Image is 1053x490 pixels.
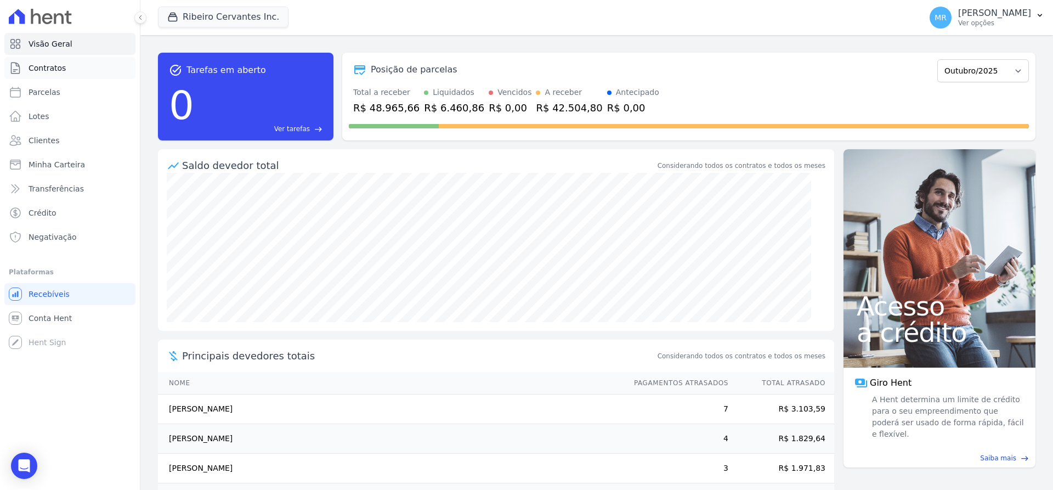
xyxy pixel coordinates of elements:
span: Conta Hent [29,313,72,324]
span: Contratos [29,63,66,74]
div: R$ 48.965,66 [353,100,420,115]
a: Crédito [4,202,135,224]
div: R$ 0,00 [489,100,531,115]
a: Contratos [4,57,135,79]
div: A receber [545,87,582,98]
span: Negativação [29,232,77,243]
a: Conta Hent [4,307,135,329]
div: Considerando todos os contratos e todos os meses [658,161,825,171]
span: east [1021,454,1029,463]
button: MR [PERSON_NAME] Ver opções [921,2,1053,33]
td: [PERSON_NAME] [158,454,624,483]
div: R$ 0,00 [607,100,659,115]
div: Posição de parcelas [371,63,457,76]
div: R$ 42.504,80 [536,100,602,115]
td: 7 [624,395,729,424]
div: Vencidos [497,87,531,98]
a: Recebíveis [4,283,135,305]
span: Principais devedores totais [182,348,655,363]
span: Clientes [29,135,59,146]
a: Negativação [4,226,135,248]
span: Saiba mais [980,453,1016,463]
span: MR [935,14,947,21]
span: A Hent determina um limite de crédito para o seu empreendimento que poderá ser usado de forma ráp... [870,394,1024,440]
th: Total Atrasado [729,372,834,395]
span: Parcelas [29,87,60,98]
div: Open Intercom Messenger [11,453,37,479]
div: Total a receber [353,87,420,98]
span: Ver tarefas [274,124,310,134]
span: Minha Carteira [29,159,85,170]
a: Minha Carteira [4,154,135,176]
td: R$ 3.103,59 [729,395,834,424]
span: a crédito [857,319,1022,346]
span: Crédito [29,207,56,218]
span: Giro Hent [870,376,912,390]
p: [PERSON_NAME] [958,8,1031,19]
a: Lotes [4,105,135,127]
span: Visão Geral [29,38,72,49]
p: Ver opções [958,19,1031,27]
td: 4 [624,424,729,454]
div: Plataformas [9,266,131,279]
span: Recebíveis [29,289,70,300]
a: Ver tarefas east [199,124,322,134]
th: Pagamentos Atrasados [624,372,729,395]
td: [PERSON_NAME] [158,395,624,424]
span: Lotes [29,111,49,122]
a: Transferências [4,178,135,200]
span: Acesso [857,293,1022,319]
div: Antecipado [616,87,659,98]
a: Visão Geral [4,33,135,55]
span: Considerando todos os contratos e todos os meses [658,351,825,361]
td: R$ 1.829,64 [729,424,834,454]
a: Parcelas [4,81,135,103]
td: R$ 1.971,83 [729,454,834,483]
div: Saldo devedor total [182,158,655,173]
th: Nome [158,372,624,395]
span: Transferências [29,183,84,194]
td: [PERSON_NAME] [158,424,624,454]
div: R$ 6.460,86 [424,100,484,115]
a: Clientes [4,129,135,151]
div: Liquidados [433,87,474,98]
div: 0 [169,77,194,134]
td: 3 [624,454,729,483]
button: Ribeiro Cervantes Inc. [158,7,288,27]
span: east [314,125,322,133]
a: Saiba mais east [850,453,1029,463]
span: task_alt [169,64,182,77]
span: Tarefas em aberto [186,64,266,77]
